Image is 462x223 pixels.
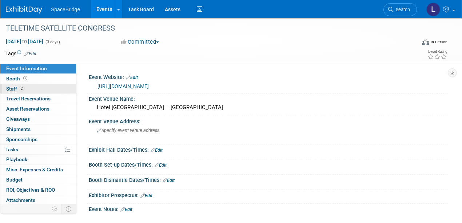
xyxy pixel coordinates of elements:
[430,39,447,45] div: In-Person
[97,128,159,133] span: Specify event venue address
[0,84,76,94] a: Staff2
[45,40,60,44] span: (3 days)
[6,136,37,142] span: Sponsorships
[6,106,49,112] span: Asset Reservations
[6,156,27,162] span: Playbook
[120,207,132,212] a: Edit
[3,22,410,35] div: TELETIME SATELLITE CONGRESS
[0,175,76,185] a: Budget
[0,145,76,155] a: Tasks
[0,94,76,104] a: Travel Reservations
[119,38,162,46] button: Committed
[163,178,175,183] a: Edit
[0,104,76,114] a: Asset Reservations
[22,76,29,81] span: Booth not reserved yet
[5,50,36,57] td: Tags
[89,175,447,184] div: Booth Dismantle Dates/Times:
[6,86,24,92] span: Staff
[0,185,76,195] a: ROI, Objectives & ROO
[155,163,167,168] a: Edit
[426,3,440,16] img: Luminita Oprescu
[6,177,23,183] span: Budget
[126,75,138,80] a: Edit
[19,86,24,91] span: 2
[89,144,447,154] div: Exhibit Hall Dates/Times:
[24,51,36,56] a: Edit
[422,39,429,45] img: Format-Inperson.png
[6,6,42,13] img: ExhibitDay
[6,116,30,122] span: Giveaways
[0,114,76,124] a: Giveaways
[6,76,29,81] span: Booth
[383,3,417,16] a: Search
[51,7,80,12] span: SpaceBridge
[89,159,447,169] div: Booth Set-up Dates/Times:
[94,102,442,113] div: Hotel [GEOGRAPHIC_DATA] – [GEOGRAPHIC_DATA]
[383,38,448,49] div: Event Format
[89,93,447,103] div: Event Venue Name:
[0,155,76,164] a: Playbook
[6,167,63,172] span: Misc. Expenses & Credits
[0,64,76,73] a: Event Information
[6,187,55,193] span: ROI, Objectives & ROO
[97,83,149,89] a: [URL][DOMAIN_NAME]
[0,165,76,175] a: Misc. Expenses & Credits
[5,147,18,152] span: Tasks
[5,38,44,45] span: [DATE] [DATE]
[6,197,35,203] span: Attachments
[393,7,410,12] span: Search
[89,72,447,81] div: Event Website:
[427,50,447,53] div: Event Rating
[151,148,163,153] a: Edit
[0,135,76,144] a: Sponsorships
[0,195,76,205] a: Attachments
[6,65,47,71] span: Event Information
[89,116,447,125] div: Event Venue Address:
[49,204,61,214] td: Personalize Event Tab Strip
[89,204,447,213] div: Event Notes:
[21,39,28,44] span: to
[6,126,31,132] span: Shipments
[6,96,51,101] span: Travel Reservations
[0,74,76,84] a: Booth
[89,190,447,199] div: Exhibitor Prospectus:
[0,124,76,134] a: Shipments
[61,204,76,214] td: Toggle Event Tabs
[140,193,152,198] a: Edit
